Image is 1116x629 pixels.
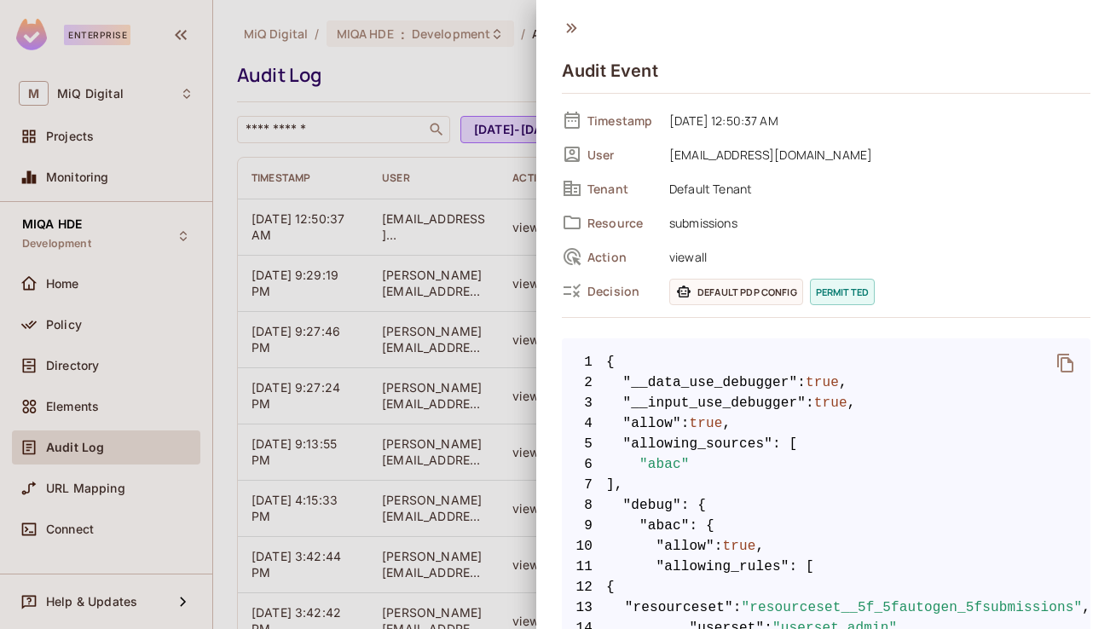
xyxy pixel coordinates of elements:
span: true [690,413,723,434]
span: "__input_use_debugger" [623,393,807,413]
span: 5 [562,434,606,454]
span: : [ [789,557,814,577]
span: : { [690,516,714,536]
span: Resource [587,215,656,231]
span: "abac" [639,516,690,536]
span: , [723,413,731,434]
span: { [606,352,615,372]
span: : [714,536,723,557]
span: 6 [562,454,606,475]
span: Default PDP config [669,279,803,305]
span: , [756,536,765,557]
span: { [562,577,1090,597]
h4: Audit Event [562,61,658,81]
span: permitted [810,279,875,305]
span: Timestamp [587,113,656,129]
span: : [ [772,434,797,454]
span: Default Tenant [661,178,1090,199]
span: , [839,372,847,393]
span: 9 [562,516,606,536]
span: , [847,393,856,413]
span: 4 [562,413,606,434]
span: : { [681,495,706,516]
span: 11 [562,557,606,577]
span: 3 [562,393,606,413]
span: 12 [562,577,606,597]
span: User [587,147,656,163]
span: : [806,393,814,413]
span: "allowing_sources" [623,434,773,454]
span: 10 [562,536,606,557]
span: "allow" [623,413,681,434]
span: : [797,372,806,393]
span: ], [562,475,1090,495]
span: "resourceset__5f_5fautogen_5fsubmissions" [741,597,1082,618]
span: 7 [562,475,606,495]
span: [EMAIL_ADDRESS][DOMAIN_NAME] [661,144,1090,164]
span: "debug" [623,495,681,516]
span: 13 [562,597,606,618]
button: delete [1045,343,1086,384]
span: true [806,372,839,393]
span: [DATE] 12:50:37 AM [661,110,1090,130]
span: submissions [661,212,1090,233]
span: "abac" [639,454,690,475]
span: 2 [562,372,606,393]
span: true [723,536,756,557]
span: "allow" [656,536,714,557]
span: : [681,413,690,434]
span: Action [587,249,656,265]
span: Decision [587,283,656,299]
span: Tenant [587,181,656,197]
span: , [1082,597,1090,618]
span: 1 [562,352,606,372]
span: true [814,393,847,413]
span: "__data_use_debugger" [623,372,798,393]
span: : [733,597,742,618]
span: 8 [562,495,606,516]
span: "allowing_rules" [656,557,789,577]
span: viewall [661,246,1090,267]
span: "resourceset" [625,597,733,618]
